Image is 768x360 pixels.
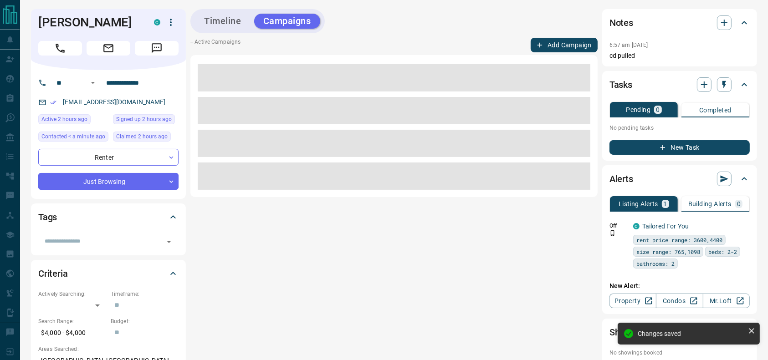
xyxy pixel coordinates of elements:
[609,140,750,155] button: New Task
[609,42,648,48] p: 6:57 am [DATE]
[254,14,320,29] button: Campaigns
[38,114,108,127] div: Tue Aug 12 2025
[38,173,179,190] div: Just Browsing
[87,41,130,56] span: Email
[636,259,675,268] span: bathrooms: 2
[38,210,57,224] h2: Tags
[163,235,175,248] button: Open
[116,115,172,124] span: Signed up 2 hours ago
[113,132,179,144] div: Tue Aug 12 2025
[38,325,106,340] p: $4,000 - $4,000
[38,149,179,166] div: Renter
[638,330,744,337] div: Changes saved
[609,51,750,61] p: cd pulled
[135,41,179,56] span: Message
[116,132,168,141] span: Claimed 2 hours ago
[626,106,650,113] p: Pending
[609,15,633,30] h2: Notes
[609,77,632,92] h2: Tasks
[111,290,179,298] p: Timeframe:
[111,317,179,325] p: Budget:
[636,247,700,256] span: size range: 765,1098
[38,132,108,144] div: Tue Aug 12 2025
[63,98,166,106] a: [EMAIL_ADDRESS][DOMAIN_NAME]
[699,107,732,113] p: Completed
[664,201,667,207] p: 1
[708,247,737,256] span: beds: 2-2
[38,41,82,56] span: Call
[703,294,750,308] a: Mr.Loft
[38,290,106,298] p: Actively Searching:
[154,19,160,25] div: condos.ca
[609,222,628,230] p: Off
[633,223,640,229] div: condos.ca
[38,263,179,284] div: Criteria
[609,294,656,308] a: Property
[688,201,732,207] p: Building Alerts
[609,172,633,186] h2: Alerts
[38,206,179,228] div: Tags
[609,74,750,96] div: Tasks
[38,345,179,353] p: Areas Searched:
[609,325,648,340] h2: Showings
[38,15,140,30] h1: [PERSON_NAME]
[609,281,750,291] p: New Alert:
[609,349,750,357] p: No showings booked
[609,121,750,135] p: No pending tasks
[609,12,750,34] div: Notes
[50,99,56,106] svg: Email Verified
[609,321,750,343] div: Showings
[619,201,658,207] p: Listing Alerts
[531,38,598,52] button: Add Campaign
[609,168,750,190] div: Alerts
[190,38,241,52] p: -- Active Campaigns
[113,114,179,127] div: Tue Aug 12 2025
[41,132,105,141] span: Contacted < a minute ago
[38,266,68,281] h2: Criteria
[642,223,689,230] a: Tailored For You
[737,201,741,207] p: 0
[195,14,251,29] button: Timeline
[609,230,616,236] svg: Push Notification Only
[636,235,722,244] span: rent price range: 3600,4400
[656,106,660,113] p: 0
[38,317,106,325] p: Search Range:
[656,294,703,308] a: Condos
[87,77,98,88] button: Open
[41,115,87,124] span: Active 2 hours ago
